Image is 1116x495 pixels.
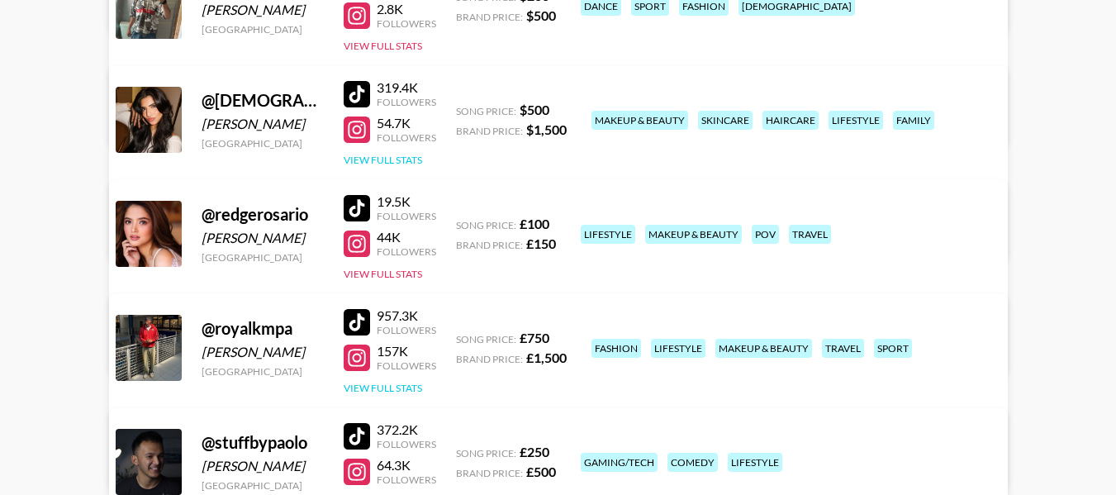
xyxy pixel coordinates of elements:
span: Brand Price: [456,467,523,479]
div: [GEOGRAPHIC_DATA] [202,251,324,264]
div: 319.4K [377,79,436,96]
div: lifestyle [651,339,705,358]
strong: £ 150 [526,236,556,251]
strong: £ 1,500 [526,350,567,365]
div: travel [822,339,864,358]
div: travel [789,225,831,244]
div: lifestyle [829,111,883,130]
div: fashion [591,339,641,358]
span: Brand Price: [456,125,523,137]
div: @ redgerosario [202,204,324,225]
div: Followers [377,96,436,108]
div: [GEOGRAPHIC_DATA] [202,365,324,378]
div: comedy [667,453,718,472]
div: [PERSON_NAME] [202,116,324,132]
div: [PERSON_NAME] [202,2,324,18]
strong: $ 500 [520,102,549,117]
div: 372.2K [377,421,436,438]
div: Followers [377,474,436,486]
div: [GEOGRAPHIC_DATA] [202,137,324,150]
button: View Full Stats [344,382,422,394]
span: Song Price: [456,105,516,117]
div: Followers [377,438,436,450]
div: 157K [377,343,436,359]
div: @ royalkmpa [202,318,324,339]
div: @ [DEMOGRAPHIC_DATA] [202,90,324,111]
strong: $ 1,500 [526,121,567,137]
div: 19.5K [377,193,436,210]
div: [PERSON_NAME] [202,458,324,474]
div: Followers [377,245,436,258]
div: pov [752,225,779,244]
div: gaming/tech [581,453,658,472]
span: Brand Price: [456,239,523,251]
div: makeup & beauty [715,339,812,358]
div: 2.8K [377,1,436,17]
strong: £ 250 [520,444,549,459]
div: Followers [377,17,436,30]
strong: £ 100 [520,216,549,231]
span: Song Price: [456,219,516,231]
span: Brand Price: [456,11,523,23]
div: makeup & beauty [645,225,742,244]
strong: £ 750 [520,330,549,345]
div: lifestyle [581,225,635,244]
div: skincare [698,111,753,130]
div: @ stuffbypaolo [202,432,324,453]
button: View Full Stats [344,154,422,166]
div: Followers [377,131,436,144]
button: View Full Stats [344,40,422,52]
div: sport [874,339,912,358]
div: Followers [377,359,436,372]
div: family [893,111,934,130]
div: haircare [762,111,819,130]
div: [PERSON_NAME] [202,230,324,246]
div: [PERSON_NAME] [202,344,324,360]
div: 64.3K [377,457,436,474]
div: Followers [377,324,436,336]
div: 44K [377,229,436,245]
strong: £ 500 [526,464,556,479]
span: Song Price: [456,447,516,459]
span: Song Price: [456,333,516,345]
button: View Full Stats [344,268,422,280]
div: [GEOGRAPHIC_DATA] [202,23,324,36]
div: 957.3K [377,307,436,324]
div: makeup & beauty [591,111,688,130]
strong: $ 500 [526,7,556,23]
div: lifestyle [728,453,782,472]
div: Followers [377,210,436,222]
span: Brand Price: [456,353,523,365]
div: [GEOGRAPHIC_DATA] [202,479,324,492]
div: 54.7K [377,115,436,131]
